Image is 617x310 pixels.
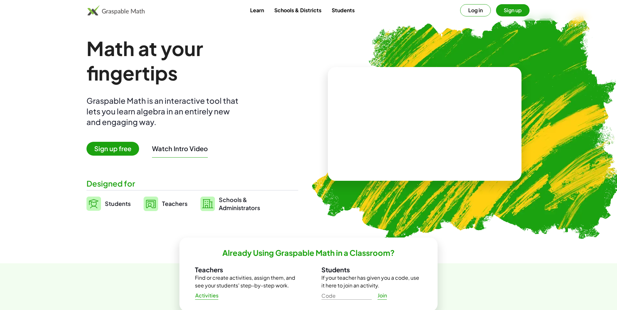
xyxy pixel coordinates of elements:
[105,200,131,207] span: Students
[321,274,422,289] p: If your teacher has given you a code, use it here to join an activity.
[460,4,491,16] button: Log in
[162,200,187,207] span: Teachers
[372,290,392,301] a: Join
[219,196,260,212] span: Schools & Administrators
[152,144,208,153] button: Watch Intro Video
[195,266,296,274] h3: Teachers
[86,142,139,156] span: Sign up free
[86,197,101,211] img: svg%3e
[195,274,296,289] p: Find or create activities, assign them, and see your students' step-by-step work.
[86,196,131,212] a: Students
[200,197,215,211] img: svg%3e
[327,4,360,16] a: Students
[86,178,298,189] div: Designed for
[200,196,260,212] a: Schools &Administrators
[321,266,422,274] h3: Students
[269,4,327,16] a: Schools & Districts
[86,36,292,85] h1: Math at your fingertips
[144,196,187,212] a: Teachers
[190,290,224,301] a: Activities
[222,248,395,258] h2: Already Using Graspable Math in a Classroom?
[144,197,158,211] img: svg%3e
[86,95,241,127] div: Graspable Math is an interactive tool that lets you learn algebra in an entirely new and engaging...
[245,4,269,16] a: Learn
[496,4,530,16] button: Sign up
[377,292,387,299] span: Join
[195,292,218,299] span: Activities
[376,100,473,148] video: What is this? This is dynamic math notation. Dynamic math notation plays a central role in how Gr...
